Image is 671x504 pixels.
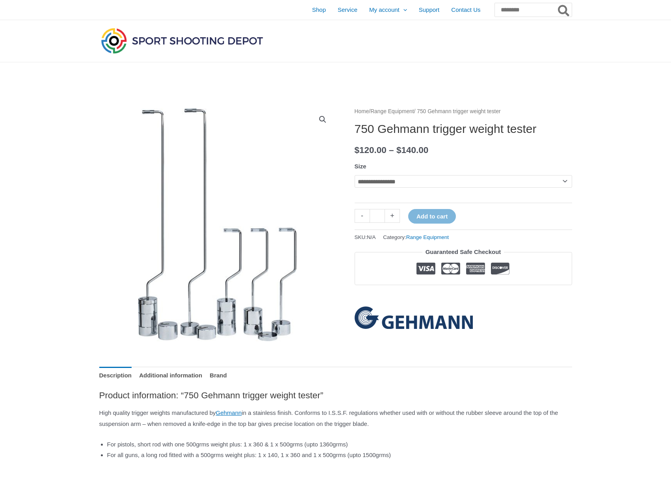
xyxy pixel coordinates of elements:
[99,26,265,55] img: Sport Shooting Depot
[367,234,376,240] span: N/A
[355,122,572,136] h1: 750 Gehmann trigger weight tester
[216,409,242,416] a: Gehmann
[99,390,572,401] h2: Product information: “750 Gehmann trigger weight tester”
[396,145,401,155] span: $
[385,209,400,223] a: +
[406,234,449,240] a: Range Equipment
[355,106,572,117] nav: Breadcrumb
[99,407,572,429] p: High quality trigger weights manufactured by in a stainless finish. Conforms to I.S.S.F. regulati...
[355,163,366,170] label: Size
[370,108,414,114] a: Range Equipment
[355,145,387,155] bdi: 120.00
[107,450,572,461] li: For all guns, a long rod fitted with a 500grms weight plus: 1 x 140, 1 x 360 and 1 x 500grms (upt...
[355,108,369,114] a: Home
[370,209,385,223] input: Product quantity
[210,367,227,384] a: Brand
[556,3,572,17] button: Search
[316,112,330,127] a: View full-screen image gallery
[107,439,572,450] li: For pistols, short rod with one 500grms weight plus: 1 x 360 & 1 x 500grms (upto 1360grms)
[389,145,394,155] span: –
[396,145,428,155] bdi: 140.00
[355,306,473,329] a: Gehmann
[355,209,370,223] a: -
[355,232,376,242] span: SKU:
[355,145,360,155] span: $
[422,246,504,258] legend: Guaranteed Safe Checkout
[383,232,449,242] span: Category:
[355,291,572,301] iframe: Customer reviews powered by Trustpilot
[99,367,132,384] a: Description
[99,106,336,343] img: 750 Gehmann trigger weight tester
[139,367,202,384] a: Additional information
[408,209,456,224] button: Add to cart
